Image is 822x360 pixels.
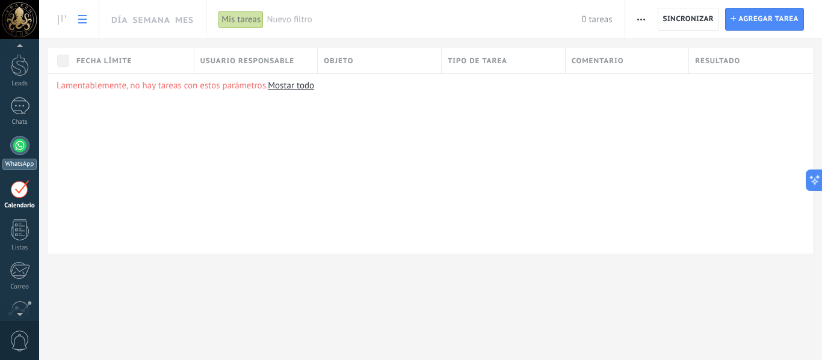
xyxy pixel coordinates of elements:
span: Usuario responsable [200,55,295,67]
span: Sincronizar [663,16,714,23]
span: Objeto [324,55,353,67]
div: WhatsApp [2,159,37,170]
div: Correo [2,283,37,291]
button: Sincronizar [658,8,720,31]
button: Más [632,8,650,31]
p: Lamentablemente, no hay tareas con estos parámetros. [57,80,805,91]
span: 0 tareas [581,14,612,25]
button: Agregar tarea [725,8,804,31]
span: Nuevo filtro [267,14,581,25]
a: To-do line [52,8,72,31]
span: Comentario [572,55,624,67]
span: Resultado [695,55,740,67]
a: Mostar todo [268,80,314,91]
span: Tipo de tarea [448,55,507,67]
div: Calendario [2,202,37,210]
span: Agregar tarea [738,8,799,30]
div: Leads [2,80,37,88]
div: Mis tareas [218,11,264,28]
a: To-do list [72,8,93,31]
div: Listas [2,244,37,252]
span: Fecha límite [76,55,132,67]
div: Chats [2,118,37,126]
